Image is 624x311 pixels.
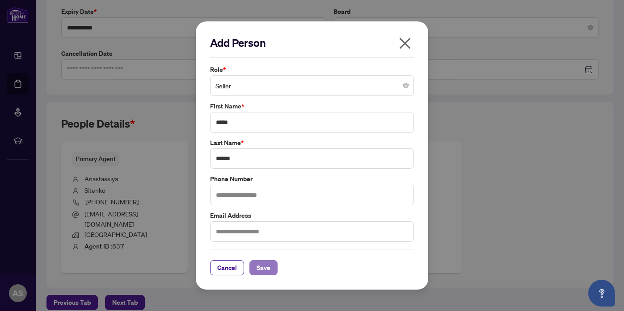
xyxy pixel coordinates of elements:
button: Cancel [210,260,244,275]
button: Open asap [588,280,615,307]
span: close [398,36,412,50]
span: Cancel [217,261,237,275]
label: Email Address [210,211,414,220]
span: Seller [215,77,409,94]
span: Save [257,261,270,275]
h2: Add Person [210,36,414,50]
label: Role [210,65,414,75]
label: Phone Number [210,174,414,184]
label: First Name [210,101,414,111]
button: Save [249,260,278,275]
label: Last Name [210,138,414,148]
span: close-circle [403,83,409,88]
